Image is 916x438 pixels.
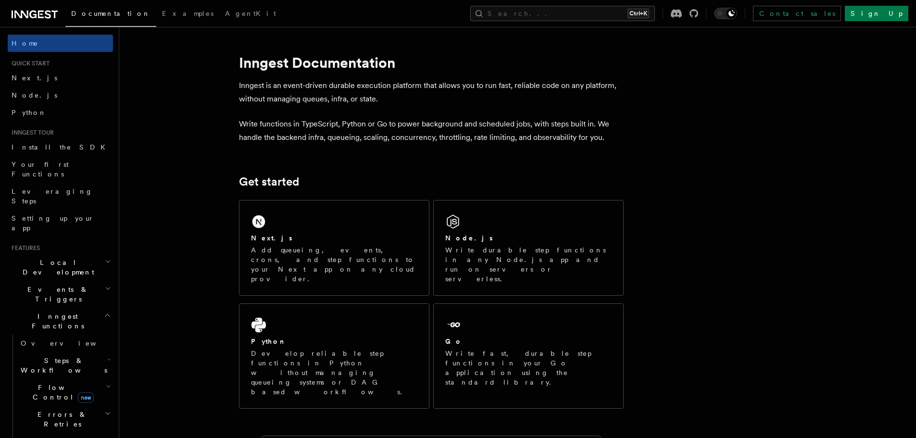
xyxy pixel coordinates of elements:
[8,138,113,156] a: Install the SDK
[445,337,463,346] h2: Go
[21,339,120,347] span: Overview
[8,281,113,308] button: Events & Triggers
[78,392,94,403] span: new
[12,188,93,205] span: Leveraging Steps
[433,303,624,409] a: GoWrite fast, durable step functions in your Go application using the standard library.
[8,285,105,304] span: Events & Triggers
[239,200,429,296] a: Next.jsAdd queueing, events, crons, and step functions to your Next app on any cloud provider.
[17,406,113,433] button: Errors & Retries
[225,10,276,17] span: AgentKit
[17,410,104,429] span: Errors & Retries
[12,161,69,178] span: Your first Functions
[8,69,113,87] a: Next.js
[445,245,612,284] p: Write durable step functions in any Node.js app and run on servers or serverless.
[239,117,624,144] p: Write functions in TypeScript, Python or Go to power background and scheduled jobs, with steps bu...
[12,214,94,232] span: Setting up your app
[65,3,156,27] a: Documentation
[12,143,111,151] span: Install the SDK
[845,6,908,21] a: Sign Up
[71,10,151,17] span: Documentation
[251,233,292,243] h2: Next.js
[8,312,104,331] span: Inngest Functions
[239,303,429,409] a: PythonDevelop reliable step functions in Python without managing queueing systems or DAG based wo...
[8,258,105,277] span: Local Development
[8,104,113,121] a: Python
[8,308,113,335] button: Inngest Functions
[17,383,106,402] span: Flow Control
[17,356,107,375] span: Steps & Workflows
[17,379,113,406] button: Flow Controlnew
[219,3,282,26] a: AgentKit
[17,335,113,352] a: Overview
[251,349,417,397] p: Develop reliable step functions in Python without managing queueing systems or DAG based workflows.
[8,60,50,67] span: Quick start
[8,156,113,183] a: Your first Functions
[8,129,54,137] span: Inngest tour
[12,109,47,116] span: Python
[239,79,624,106] p: Inngest is an event-driven durable execution platform that allows you to run fast, reliable code ...
[8,244,40,252] span: Features
[251,245,417,284] p: Add queueing, events, crons, and step functions to your Next app on any cloud provider.
[12,91,57,99] span: Node.js
[239,54,624,71] h1: Inngest Documentation
[8,210,113,237] a: Setting up your app
[162,10,213,17] span: Examples
[239,175,299,188] a: Get started
[12,74,57,82] span: Next.js
[8,183,113,210] a: Leveraging Steps
[470,6,655,21] button: Search...Ctrl+K
[753,6,841,21] a: Contact sales
[714,8,737,19] button: Toggle dark mode
[8,35,113,52] a: Home
[156,3,219,26] a: Examples
[8,87,113,104] a: Node.js
[251,337,287,346] h2: Python
[627,9,649,18] kbd: Ctrl+K
[445,233,493,243] h2: Node.js
[17,352,113,379] button: Steps & Workflows
[445,349,612,387] p: Write fast, durable step functions in your Go application using the standard library.
[12,38,38,48] span: Home
[433,200,624,296] a: Node.jsWrite durable step functions in any Node.js app and run on servers or serverless.
[8,254,113,281] button: Local Development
